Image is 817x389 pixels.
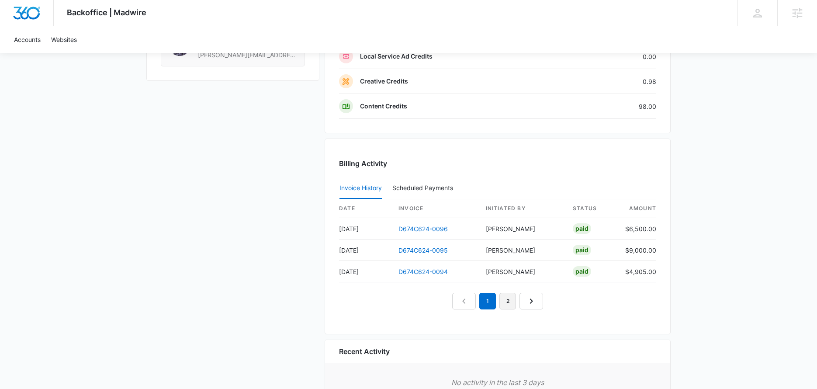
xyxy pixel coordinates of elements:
p: No activity in the last 3 days [339,377,656,388]
a: Websites [46,26,82,53]
h3: Billing Activity [339,158,656,169]
button: Invoice History [339,178,382,199]
div: Paid [573,223,591,234]
td: [PERSON_NAME] [479,218,566,240]
a: Accounts [9,26,46,53]
div: Paid [573,266,591,277]
td: $4,905.00 [618,261,656,282]
a: Next Page [519,293,543,309]
th: invoice [391,199,479,218]
td: [PERSON_NAME] [479,261,566,282]
h6: Recent Activity [339,346,390,357]
th: Initiated By [479,199,566,218]
a: D674C624-0096 [398,225,448,233]
a: D674C624-0095 [398,247,448,254]
td: 0.00 [564,44,656,69]
nav: Pagination [452,293,543,309]
th: amount [618,199,656,218]
td: 0.98 [564,69,656,94]
div: Scheduled Payments [392,185,457,191]
p: Content Credits [360,102,407,111]
td: $9,000.00 [618,240,656,261]
a: D674C624-0094 [398,268,448,275]
td: [PERSON_NAME] [479,240,566,261]
th: date [339,199,391,218]
span: [PERSON_NAME][EMAIL_ADDRESS][PERSON_NAME][DOMAIN_NAME] [198,51,298,59]
td: [DATE] [339,261,391,282]
td: $6,500.00 [618,218,656,240]
a: Page 2 [499,293,516,309]
p: Local Service Ad Credits [360,52,433,61]
td: [DATE] [339,240,391,261]
th: status [566,199,618,218]
p: Creative Credits [360,77,408,86]
td: 98.00 [564,94,656,119]
div: Paid [573,245,591,255]
span: Backoffice | Madwire [67,8,146,17]
em: 1 [479,293,496,309]
td: [DATE] [339,218,391,240]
